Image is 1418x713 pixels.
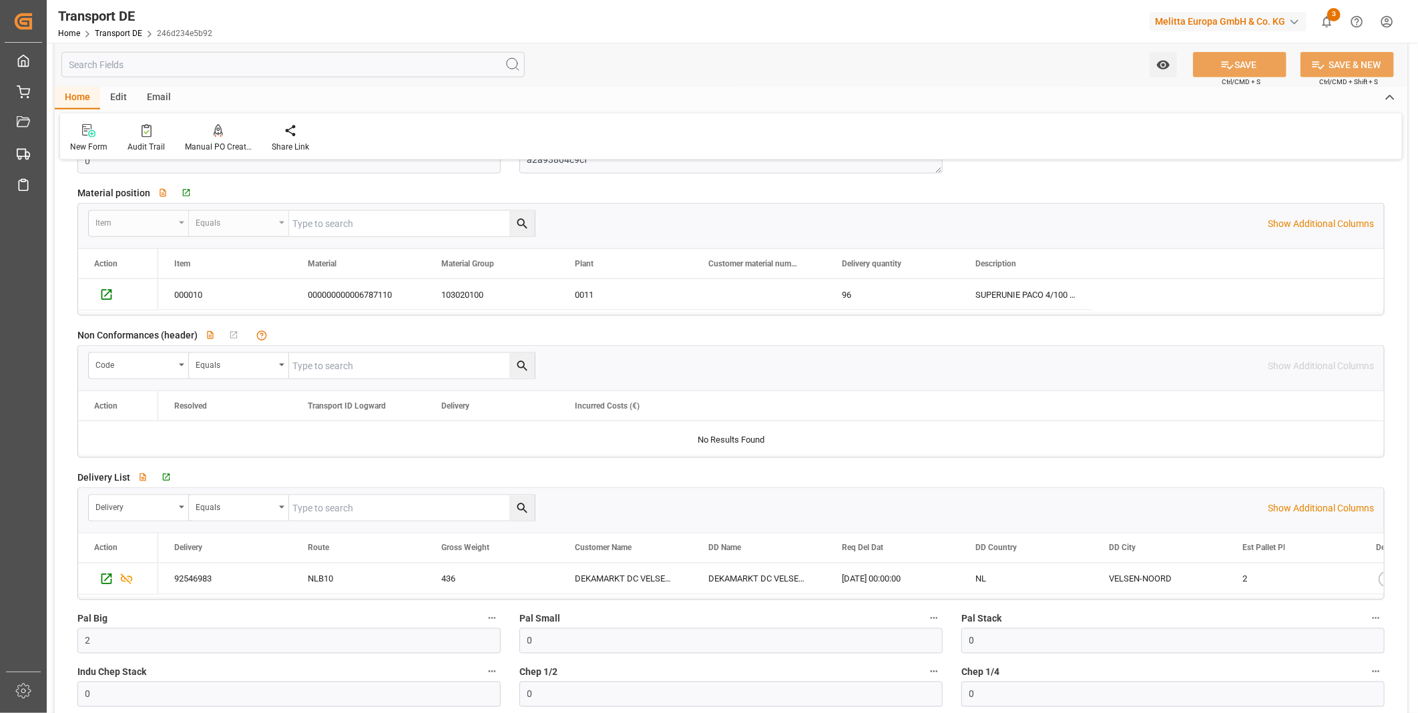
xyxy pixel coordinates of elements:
[174,543,202,553] span: Delivery
[196,214,274,229] div: Equals
[692,563,826,594] div: DEKAMARKT DC VELSEN KW
[826,279,959,310] div: 96
[95,214,174,229] div: Item
[975,259,1016,268] span: Description
[158,563,292,594] div: 92546983
[441,543,489,553] span: Gross Weight
[925,610,943,627] button: Pal Small
[58,29,80,38] a: Home
[289,353,535,379] input: Type to search
[95,356,174,371] div: code
[292,279,425,310] div: 000000000006787110
[77,612,107,626] span: Pal Big
[1367,610,1385,627] button: Pal Stack
[519,666,557,680] span: Chep 1/2
[575,543,632,553] span: Customer Name
[441,259,494,268] span: Material Group
[308,543,329,553] span: Route
[1301,52,1394,77] button: SAVE & NEW
[158,279,1093,310] div: Press SPACE to select this row.
[509,353,535,379] button: search button
[174,401,207,411] span: Resolved
[70,141,107,153] div: New Form
[708,259,798,268] span: Customer material number
[185,141,252,153] div: Manual PO Creation
[1150,9,1312,34] button: Melitta Europa GmbH & Co. KG
[959,563,1093,594] div: NL
[425,563,559,594] div: 436
[441,401,469,411] span: Delivery
[842,543,883,553] span: Req Del Dat
[961,612,1001,626] span: Pal Stack
[137,87,181,109] div: Email
[961,666,999,680] span: Chep 1/4
[559,279,692,310] div: 0011
[189,495,289,521] button: open menu
[575,401,640,411] span: Incurred Costs (€)
[78,563,158,595] div: Press SPACE to select this row.
[158,279,292,310] div: 000010
[1312,7,1342,37] button: show 3 new notifications
[509,495,535,521] button: search button
[1367,663,1385,680] button: Chep 1/4
[1093,563,1226,594] div: VELSEN-NOORD
[483,610,501,627] button: Pal Big
[128,141,165,153] div: Audit Trail
[975,543,1017,553] span: DD Country
[425,279,559,310] div: 103020100
[559,563,692,594] div: DEKAMARKT DC VELSEN KW
[1268,501,1374,515] p: Show Additional Columns
[575,259,594,268] span: Plant
[1226,563,1360,594] div: 2
[308,259,336,268] span: Material
[289,495,535,521] input: Type to search
[272,141,309,153] div: Share Link
[95,498,174,513] div: Delivery
[77,471,130,485] span: Delivery List
[1342,7,1372,37] button: Help Center
[174,259,190,268] span: Item
[826,563,959,594] div: [DATE] 00:00:00
[58,6,212,26] div: Transport DE
[89,211,189,236] button: open menu
[55,87,100,109] div: Home
[1319,77,1378,87] span: Ctrl/CMD + Shift + S
[94,259,117,268] div: Action
[483,663,501,680] button: Indu Chep Stack
[509,211,535,236] button: search button
[94,543,117,553] div: Action
[89,495,189,521] button: open menu
[289,211,535,236] input: Type to search
[959,279,1093,310] div: SUPERUNIE PACO 4/100 NB 51G WK24
[61,52,525,77] input: Search Fields
[78,279,158,310] div: Press SPACE to select this row.
[1327,8,1341,21] span: 3
[89,353,189,379] button: open menu
[1268,217,1374,231] p: Show Additional Columns
[842,259,901,268] span: Delivery quantity
[1193,52,1286,77] button: SAVE
[189,211,289,236] button: open menu
[708,543,741,553] span: DD Name
[77,666,146,680] span: Indu Chep Stack
[292,563,425,594] div: NLB10
[519,148,943,174] textarea: a2a93804c9cf
[1222,77,1260,87] span: Ctrl/CMD + S
[308,401,386,411] span: Transport ID Logward
[196,356,274,371] div: Equals
[77,328,198,342] span: Non Conformances (header)
[100,87,137,109] div: Edit
[94,401,117,411] div: Action
[95,29,142,38] a: Transport DE
[925,663,943,680] button: Chep 1/2
[189,353,289,379] button: open menu
[1242,543,1285,553] span: Est Pallet Pl
[196,498,274,513] div: Equals
[1150,52,1177,77] button: open menu
[77,186,150,200] span: Material position
[1109,543,1136,553] span: DD City
[1150,12,1307,31] div: Melitta Europa GmbH & Co. KG
[519,612,560,626] span: Pal Small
